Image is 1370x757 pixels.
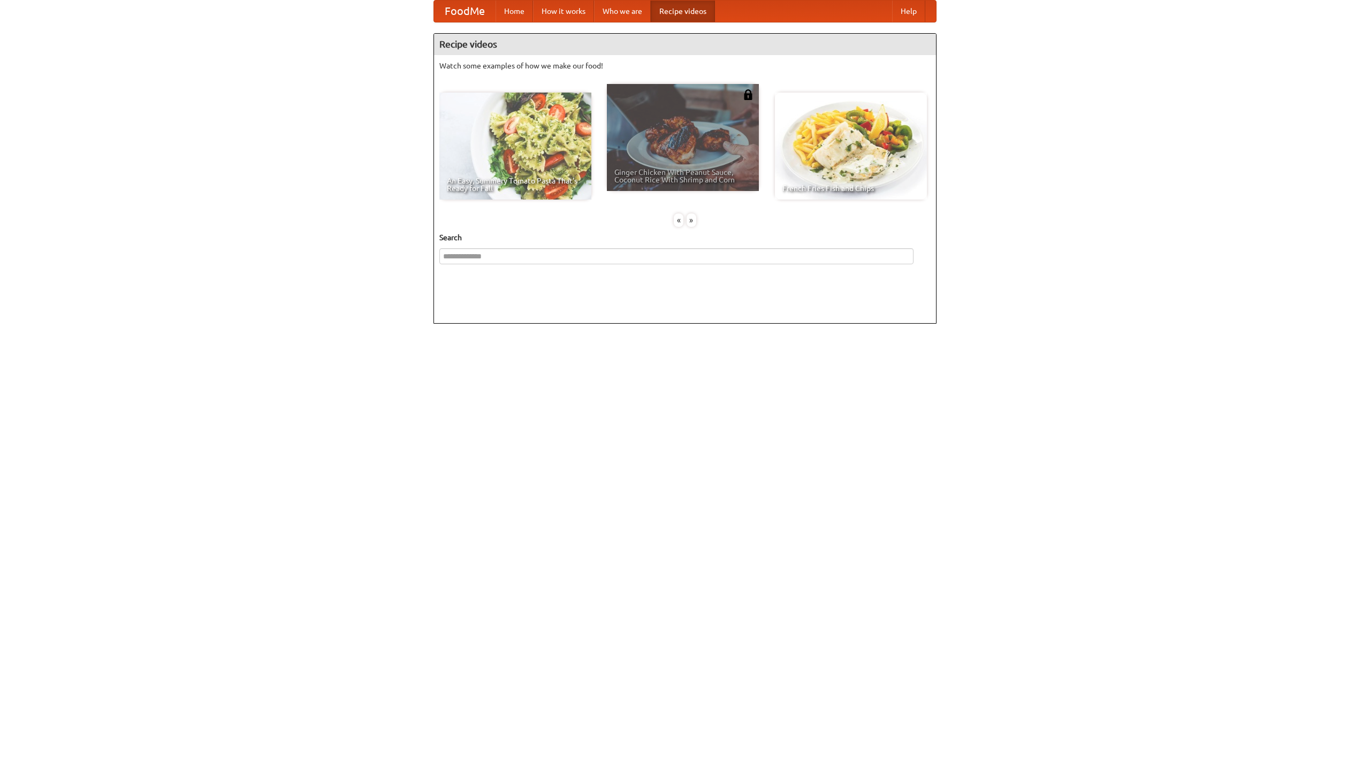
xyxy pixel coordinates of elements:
[434,34,936,55] h4: Recipe videos
[775,93,927,200] a: French Fries Fish and Chips
[782,185,919,192] span: French Fries Fish and Chips
[533,1,594,22] a: How it works
[594,1,651,22] a: Who we are
[892,1,925,22] a: Help
[439,93,591,200] a: An Easy, Summery Tomato Pasta That's Ready for Fall
[743,89,753,100] img: 483408.png
[439,232,931,243] h5: Search
[434,1,496,22] a: FoodMe
[496,1,533,22] a: Home
[674,213,683,227] div: «
[651,1,715,22] a: Recipe videos
[439,60,931,71] p: Watch some examples of how we make our food!
[687,213,696,227] div: »
[447,177,584,192] span: An Easy, Summery Tomato Pasta That's Ready for Fall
